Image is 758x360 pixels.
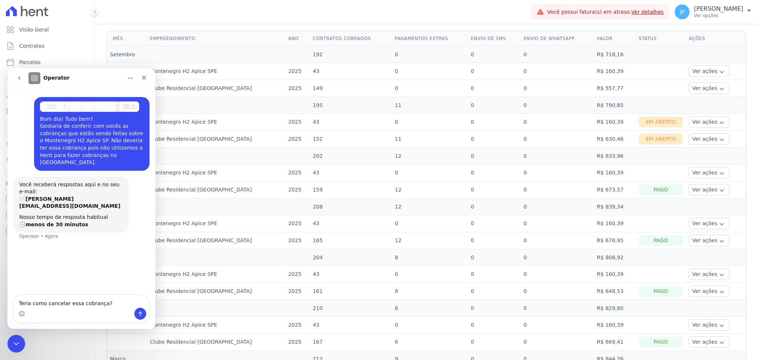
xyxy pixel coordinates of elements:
[285,215,310,232] td: 2025
[520,232,594,249] td: 0
[285,63,310,80] td: 2025
[310,334,392,351] td: 167
[3,22,91,37] a: Visão Geral
[127,240,139,251] button: Enviar uma mensagem
[310,97,392,114] td: 195
[147,334,285,351] td: Clube Residencial [GEOGRAPHIC_DATA]
[468,334,520,351] td: 0
[392,63,468,80] td: 0
[310,199,392,215] td: 208
[392,148,468,164] td: 12
[468,63,520,80] td: 0
[520,46,594,63] td: 0
[468,215,520,232] td: 0
[689,319,730,331] button: Ver ações
[3,136,91,151] a: Crédito
[18,153,81,159] b: menos de 30 minutos
[468,80,520,97] td: 0
[310,232,392,249] td: 165
[310,114,392,131] td: 43
[520,199,594,215] td: 0
[686,31,746,46] th: Ações
[310,181,392,199] td: 159
[694,13,743,19] p: Ver opções
[468,46,520,63] td: 0
[310,249,392,266] td: 204
[636,31,686,46] th: Status
[392,300,468,317] td: 6
[520,80,594,97] td: 0
[7,68,155,329] iframe: Intercom live chat
[310,80,392,97] td: 149
[468,164,520,181] td: 0
[520,181,594,199] td: 0
[392,31,468,46] th: Pagamentos extras
[689,218,730,229] button: Ver ações
[689,167,730,179] button: Ver ações
[392,215,468,232] td: 0
[3,104,91,119] a: Minha Carteira
[392,164,468,181] td: 0
[285,114,310,131] td: 2025
[689,66,730,77] button: Ver ações
[689,133,730,145] button: Ver ações
[594,334,636,351] td: R$ 669,41
[19,59,41,66] span: Parcelas
[594,249,636,266] td: R$ 808,92
[594,63,636,80] td: R$ 160,39
[689,235,730,246] button: Ver ações
[392,131,468,148] td: 11
[594,148,636,164] td: R$ 833,96
[594,46,636,63] td: R$ 718,16
[520,131,594,148] td: 0
[147,31,285,46] th: Empreendimento
[6,179,88,188] div: Plataformas
[310,283,392,300] td: 161
[285,181,310,199] td: 2025
[631,9,664,15] a: Ver detalhes
[639,286,683,297] div: Pago
[468,232,520,249] td: 0
[392,266,468,283] td: 0
[520,300,594,317] td: 0
[147,181,285,199] td: Clube Residencial [GEOGRAPHIC_DATA]
[12,166,51,170] div: Operator • Agora
[12,113,115,142] div: Você receberá respostas aqui e no seu e-mail: ✉️
[285,266,310,283] td: 2025
[639,235,683,246] div: Pago
[392,334,468,351] td: 6
[392,199,468,215] td: 12
[147,283,285,300] td: Clube Residencial [GEOGRAPHIC_DATA]
[285,232,310,249] td: 2025
[594,80,636,97] td: R$ 557,77
[3,191,91,206] a: Recebíveis
[392,317,468,334] td: 0
[639,184,683,195] div: Pago
[310,317,392,334] td: 43
[147,317,285,334] td: Montenegro H2 Apice SPE
[468,148,520,164] td: 0
[7,335,25,353] iframe: Intercom live chat
[468,199,520,215] td: 0
[310,46,392,63] td: 192
[285,80,310,97] td: 2025
[3,55,91,70] a: Parcelas
[520,317,594,334] td: 0
[310,31,392,46] th: Contratos cobrados
[689,286,730,297] button: Ver ações
[107,31,147,46] th: Mês
[594,131,636,148] td: R$ 630,46
[639,117,683,127] div: Em Aberto
[310,266,392,283] td: 43
[468,300,520,317] td: 0
[694,5,743,13] p: [PERSON_NAME]
[468,181,520,199] td: 0
[147,80,285,97] td: Clube Residencial [GEOGRAPHIC_DATA]
[594,97,636,114] td: R$ 790,85
[594,317,636,334] td: R$ 160,39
